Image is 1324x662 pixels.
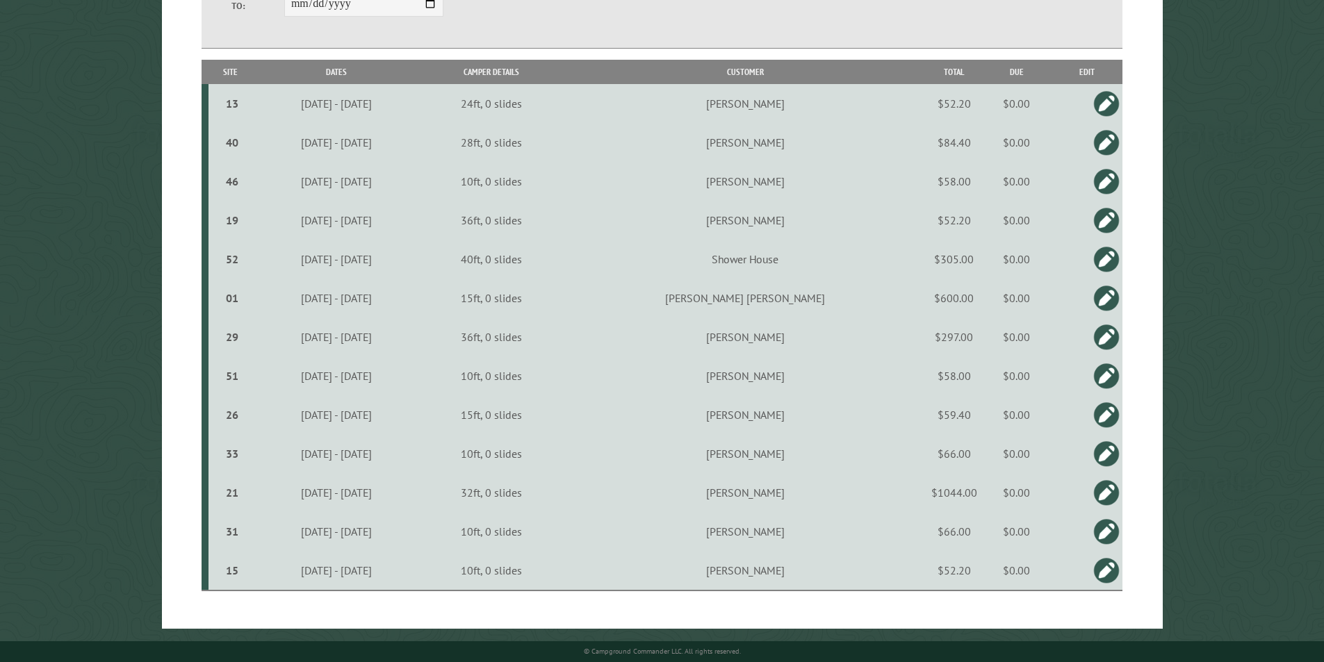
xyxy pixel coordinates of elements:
[926,395,982,434] td: $59.40
[926,279,982,317] td: $600.00
[926,201,982,240] td: $52.20
[564,60,926,84] th: Customer
[214,97,251,110] div: 13
[419,356,564,395] td: 10ft, 0 slides
[564,434,926,473] td: [PERSON_NAME]
[255,213,417,227] div: [DATE] - [DATE]
[926,240,982,279] td: $305.00
[214,524,251,538] div: 31
[564,356,926,395] td: [PERSON_NAME]
[564,123,926,162] td: [PERSON_NAME]
[419,279,564,317] td: 15ft, 0 slides
[419,551,564,590] td: 10ft, 0 slides
[214,563,251,577] div: 15
[926,84,982,123] td: $52.20
[214,447,251,461] div: 33
[926,512,982,551] td: $66.00
[982,551,1052,590] td: $0.00
[982,473,1052,512] td: $0.00
[926,162,982,201] td: $58.00
[1052,60,1122,84] th: Edit
[564,473,926,512] td: [PERSON_NAME]
[982,395,1052,434] td: $0.00
[255,252,417,266] div: [DATE] - [DATE]
[214,291,251,305] div: 01
[255,174,417,188] div: [DATE] - [DATE]
[214,252,251,266] div: 52
[419,473,564,512] td: 32ft, 0 slides
[419,162,564,201] td: 10ft, 0 slides
[926,123,982,162] td: $84.40
[926,551,982,590] td: $52.20
[255,447,417,461] div: [DATE] - [DATE]
[564,512,926,551] td: [PERSON_NAME]
[926,60,982,84] th: Total
[564,317,926,356] td: [PERSON_NAME]
[564,240,926,279] td: Shower House
[982,60,1052,84] th: Due
[564,84,926,123] td: [PERSON_NAME]
[419,84,564,123] td: 24ft, 0 slides
[255,135,417,149] div: [DATE] - [DATE]
[255,330,417,344] div: [DATE] - [DATE]
[255,291,417,305] div: [DATE] - [DATE]
[419,123,564,162] td: 28ft, 0 slides
[419,240,564,279] td: 40ft, 0 slides
[564,201,926,240] td: [PERSON_NAME]
[255,524,417,538] div: [DATE] - [DATE]
[419,434,564,473] td: 10ft, 0 slides
[209,60,253,84] th: Site
[564,551,926,590] td: [PERSON_NAME]
[214,135,251,149] div: 40
[982,84,1052,123] td: $0.00
[982,279,1052,317] td: $0.00
[214,408,251,422] div: 26
[419,512,564,551] td: 10ft, 0 slides
[982,512,1052,551] td: $0.00
[982,356,1052,395] td: $0.00
[982,317,1052,356] td: $0.00
[926,356,982,395] td: $58.00
[255,408,417,422] div: [DATE] - [DATE]
[982,201,1052,240] td: $0.00
[926,434,982,473] td: $66.00
[982,434,1052,473] td: $0.00
[255,563,417,577] div: [DATE] - [DATE]
[926,473,982,512] td: $1044.00
[214,174,251,188] div: 46
[214,486,251,499] div: 21
[419,317,564,356] td: 36ft, 0 slides
[255,369,417,383] div: [DATE] - [DATE]
[214,213,251,227] div: 19
[214,330,251,344] div: 29
[564,395,926,434] td: [PERSON_NAME]
[419,201,564,240] td: 36ft, 0 slides
[419,60,564,84] th: Camper Details
[564,279,926,317] td: [PERSON_NAME] [PERSON_NAME]
[419,395,564,434] td: 15ft, 0 slides
[564,162,926,201] td: [PERSON_NAME]
[982,162,1052,201] td: $0.00
[926,317,982,356] td: $297.00
[253,60,419,84] th: Dates
[255,486,417,499] div: [DATE] - [DATE]
[982,123,1052,162] td: $0.00
[982,240,1052,279] td: $0.00
[255,97,417,110] div: [DATE] - [DATE]
[214,369,251,383] div: 51
[584,647,741,656] small: © Campground Commander LLC. All rights reserved.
